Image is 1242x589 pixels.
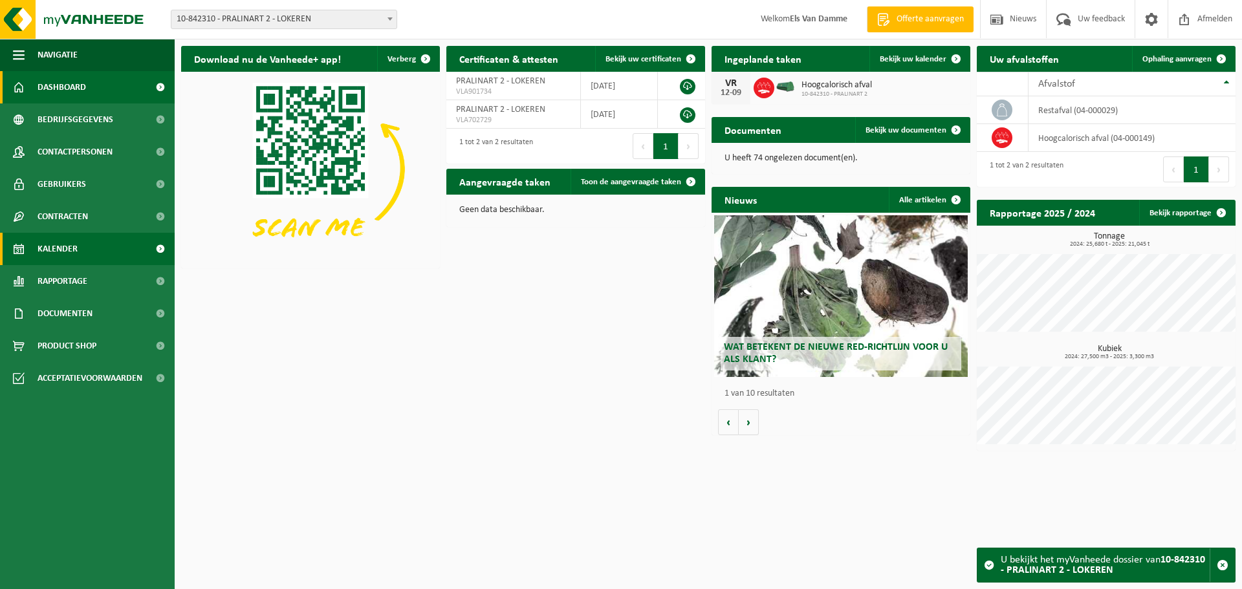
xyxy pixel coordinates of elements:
span: Rapportage [38,265,87,297]
a: Alle artikelen [889,187,969,213]
div: 12-09 [718,89,744,98]
a: Offerte aanvragen [867,6,974,32]
h2: Certificaten & attesten [446,46,571,71]
span: 10-842310 - PRALINART 2 - LOKEREN [171,10,397,28]
h2: Documenten [712,117,794,142]
h2: Download nu de Vanheede+ app! [181,46,354,71]
span: Contracten [38,200,88,233]
h2: Rapportage 2025 / 2024 [977,200,1108,225]
button: Next [679,133,699,159]
span: Offerte aanvragen [893,13,967,26]
img: HK-XK-22-GN-00 [774,81,796,92]
span: Dashboard [38,71,86,103]
span: Wat betekent de nieuwe RED-richtlijn voor u als klant? [724,342,948,365]
span: Afvalstof [1038,79,1075,89]
h2: Nieuws [712,187,770,212]
a: Bekijk uw kalender [869,46,969,72]
button: Next [1209,156,1229,182]
td: hoogcalorisch afval (04-000149) [1029,124,1236,152]
span: Gebruikers [38,168,86,200]
strong: Els Van Damme [790,14,847,24]
span: Navigatie [38,39,78,71]
a: Bekijk rapportage [1139,200,1234,226]
span: 2024: 27,500 m3 - 2025: 3,300 m3 [983,354,1236,360]
span: Hoogcalorisch afval [801,80,872,91]
a: Bekijk uw certificaten [595,46,704,72]
p: Geen data beschikbaar. [459,206,692,215]
h2: Ingeplande taken [712,46,814,71]
span: Bekijk uw certificaten [605,55,681,63]
h2: Aangevraagde taken [446,169,563,194]
span: VLA702729 [456,115,571,125]
h3: Kubiek [983,345,1236,360]
a: Wat betekent de nieuwe RED-richtlijn voor u als klant? [714,215,968,377]
div: 1 tot 2 van 2 resultaten [983,155,1063,184]
span: 2024: 25,680 t - 2025: 21,045 t [983,241,1236,248]
button: Previous [1163,156,1184,182]
span: PRALINART 2 - LOKEREN [456,105,545,114]
span: Bekijk uw kalender [880,55,946,63]
strong: 10-842310 - PRALINART 2 - LOKEREN [1001,555,1205,575]
span: Bedrijfsgegevens [38,103,113,136]
span: 10-842310 - PRALINART 2 [801,91,872,98]
button: Vorige [718,409,739,435]
span: Verberg [387,55,416,63]
span: VLA901734 [456,87,571,97]
a: Toon de aangevraagde taken [571,169,704,195]
button: Previous [633,133,653,159]
p: U heeft 74 ongelezen document(en). [724,154,957,163]
h3: Tonnage [983,232,1236,248]
a: Bekijk uw documenten [855,117,969,143]
div: U bekijkt het myVanheede dossier van [1001,548,1210,582]
span: Kalender [38,233,78,265]
span: Product Shop [38,330,96,362]
div: 1 tot 2 van 2 resultaten [453,132,533,160]
span: Toon de aangevraagde taken [581,178,681,186]
span: Ophaling aanvragen [1142,55,1212,63]
button: 1 [653,133,679,159]
td: [DATE] [581,100,658,129]
span: PRALINART 2 - LOKEREN [456,76,545,86]
img: Download de VHEPlus App [181,72,440,266]
span: Documenten [38,297,93,330]
h2: Uw afvalstoffen [977,46,1072,71]
button: Volgende [739,409,759,435]
span: 10-842310 - PRALINART 2 - LOKEREN [171,10,397,29]
td: [DATE] [581,72,658,100]
div: VR [718,78,744,89]
span: Bekijk uw documenten [866,126,946,134]
span: Acceptatievoorwaarden [38,362,142,394]
p: 1 van 10 resultaten [724,389,964,398]
span: Contactpersonen [38,136,113,168]
button: Verberg [377,46,439,72]
button: 1 [1184,156,1209,182]
a: Ophaling aanvragen [1132,46,1234,72]
td: restafval (04-000029) [1029,96,1236,124]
